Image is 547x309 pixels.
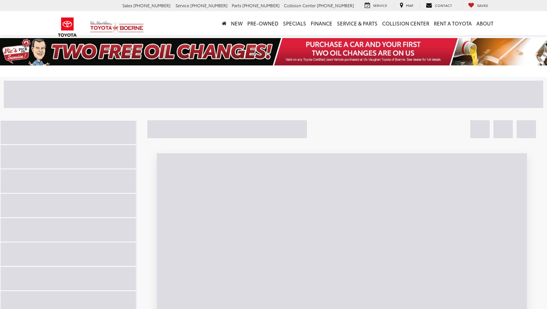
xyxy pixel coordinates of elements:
a: My Saved Vehicles [462,2,494,9]
a: Home [220,11,229,35]
a: Map [394,2,419,9]
a: Specials [281,11,308,35]
span: Service [175,2,189,8]
span: [PHONE_NUMBER] [242,2,280,8]
a: New [229,11,245,35]
span: Map [406,3,413,8]
a: Finance [308,11,335,35]
img: Toyota [53,15,82,40]
a: Rent a Toyota [432,11,474,35]
span: [PHONE_NUMBER] [133,2,171,8]
span: Contact [435,3,452,8]
span: Collision Center [284,2,316,8]
img: Vic Vaughan Toyota of Boerne [90,21,144,34]
a: Service & Parts: Opens in a new tab [335,11,380,35]
a: Contact [420,2,458,9]
span: Service [373,3,387,8]
a: About [474,11,496,35]
span: Saved [477,3,488,8]
span: [PHONE_NUMBER] [190,2,228,8]
span: [PHONE_NUMBER] [317,2,354,8]
span: Parts [232,2,241,8]
a: Pre-Owned [245,11,281,35]
a: Collision Center [380,11,432,35]
a: Service [359,2,393,9]
span: Sales [122,2,132,8]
